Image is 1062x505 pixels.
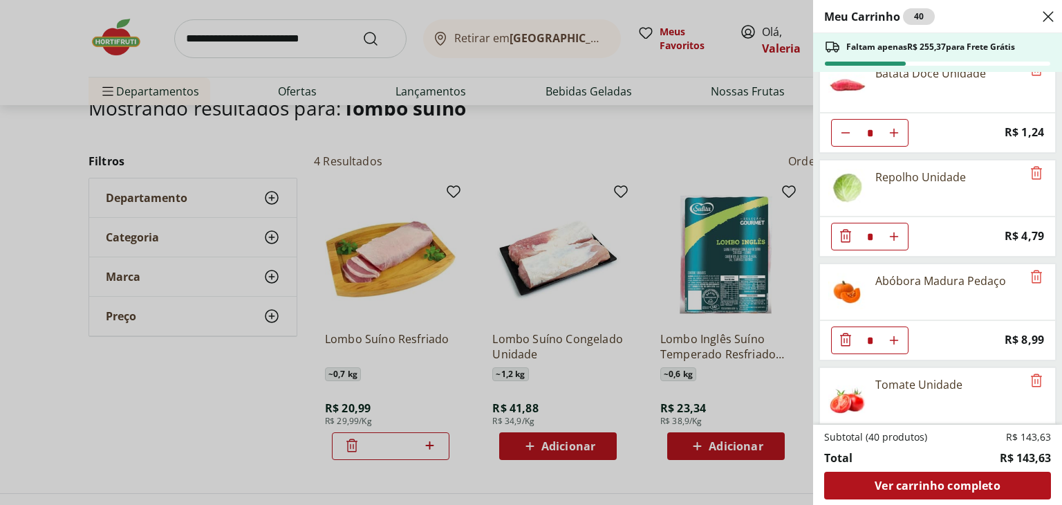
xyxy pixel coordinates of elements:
[832,327,859,354] button: Diminuir Quantidade
[828,376,867,415] img: Tomate Unidade
[828,65,867,104] img: Batata Doce Unidade
[1005,123,1044,142] span: R$ 1,24
[875,480,1000,491] span: Ver carrinho completo
[1000,450,1051,466] span: R$ 143,63
[859,223,880,250] input: Quantidade Atual
[1028,373,1045,389] button: Remove
[832,119,859,147] button: Diminuir Quantidade
[1028,62,1045,78] button: Remove
[1005,331,1044,349] span: R$ 8,99
[859,120,880,146] input: Quantidade Atual
[1006,430,1051,444] span: R$ 143,63
[875,376,962,393] div: Tomate Unidade
[903,8,935,25] div: 40
[875,273,1006,289] div: Abóbora Madura Pedaço
[880,223,908,250] button: Aumentar Quantidade
[880,119,908,147] button: Aumentar Quantidade
[824,430,927,444] span: Subtotal (40 produtos)
[1028,269,1045,286] button: Remove
[875,169,966,185] div: Repolho Unidade
[824,450,853,466] span: Total
[1028,165,1045,182] button: Remove
[832,223,859,250] button: Diminuir Quantidade
[824,8,935,25] h2: Meu Carrinho
[859,327,880,353] input: Quantidade Atual
[828,169,867,208] img: Repolho Unidade
[824,472,1051,499] a: Ver carrinho completo
[875,65,986,82] div: Batata Doce Unidade
[846,42,1015,53] span: Faltam apenas R$ 255,37 para Frete Grátis
[1005,227,1044,246] span: R$ 4,79
[880,327,908,354] button: Aumentar Quantidade
[828,273,867,311] img: Abóbora Madura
